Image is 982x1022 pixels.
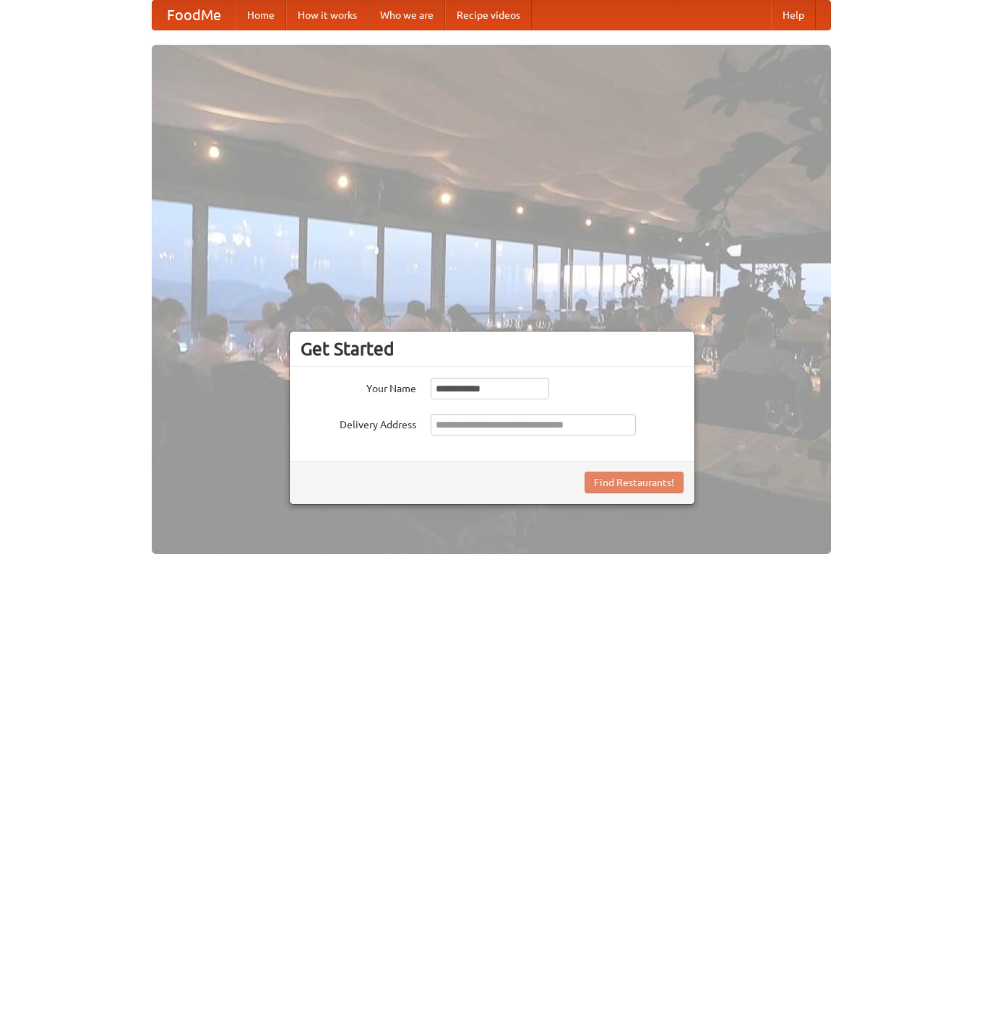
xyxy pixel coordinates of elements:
[585,472,684,493] button: Find Restaurants!
[771,1,816,30] a: Help
[445,1,532,30] a: Recipe videos
[236,1,286,30] a: Home
[301,378,416,396] label: Your Name
[152,1,236,30] a: FoodMe
[301,414,416,432] label: Delivery Address
[369,1,445,30] a: Who we are
[286,1,369,30] a: How it works
[301,338,684,360] h3: Get Started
